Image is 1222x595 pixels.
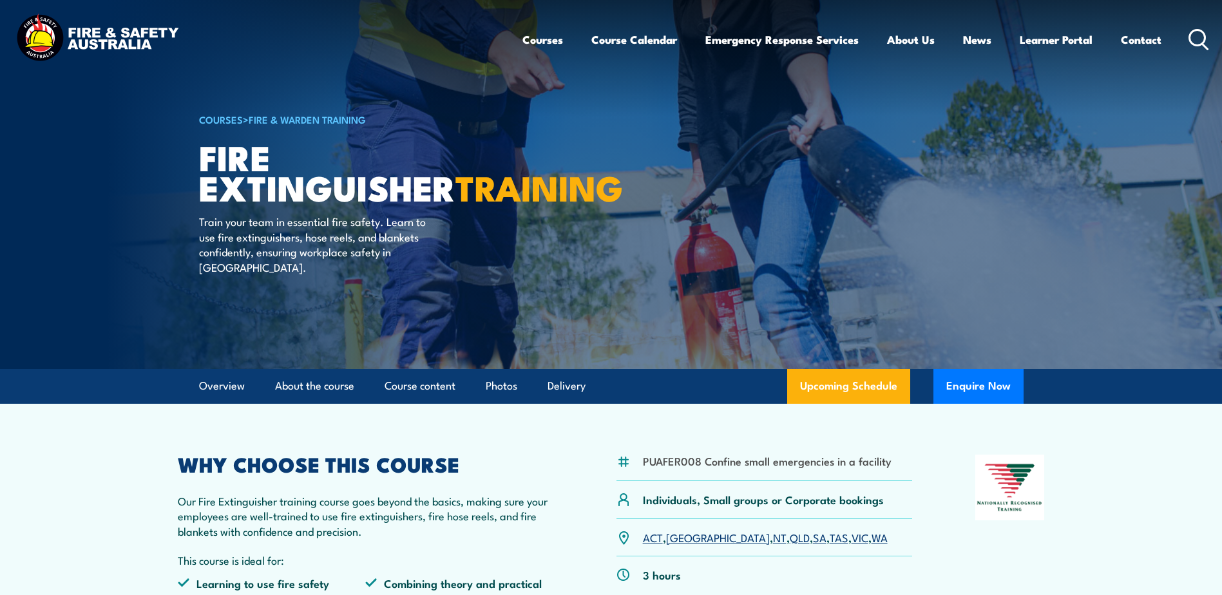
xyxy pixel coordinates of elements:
[548,369,586,403] a: Delivery
[199,214,434,274] p: Train your team in essential fire safety. Learn to use fire extinguishers, hose reels, and blanke...
[643,529,663,545] a: ACT
[963,23,991,57] a: News
[1020,23,1093,57] a: Learner Portal
[1121,23,1161,57] a: Contact
[872,529,888,545] a: WA
[385,369,455,403] a: Course content
[178,493,554,538] p: Our Fire Extinguisher training course goes beyond the basics, making sure your employees are well...
[455,160,623,213] strong: TRAINING
[249,112,366,126] a: Fire & Warden Training
[790,529,810,545] a: QLD
[975,455,1045,520] img: Nationally Recognised Training logo.
[275,369,354,403] a: About the course
[591,23,677,57] a: Course Calendar
[813,529,826,545] a: SA
[887,23,935,57] a: About Us
[666,529,770,545] a: [GEOGRAPHIC_DATA]
[705,23,859,57] a: Emergency Response Services
[178,455,554,473] h2: WHY CHOOSE THIS COURSE
[773,529,787,545] a: NT
[643,492,884,507] p: Individuals, Small groups or Corporate bookings
[643,453,892,468] li: PUAFER008 Confine small emergencies in a facility
[199,112,243,126] a: COURSES
[522,23,563,57] a: Courses
[787,369,910,404] a: Upcoming Schedule
[199,111,517,127] h6: >
[643,530,888,545] p: , , , , , , ,
[933,369,1024,404] button: Enquire Now
[178,552,554,567] p: This course is ideal for:
[199,369,245,403] a: Overview
[486,369,517,403] a: Photos
[852,529,868,545] a: VIC
[643,567,681,582] p: 3 hours
[199,142,517,202] h1: Fire Extinguisher
[830,529,848,545] a: TAS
